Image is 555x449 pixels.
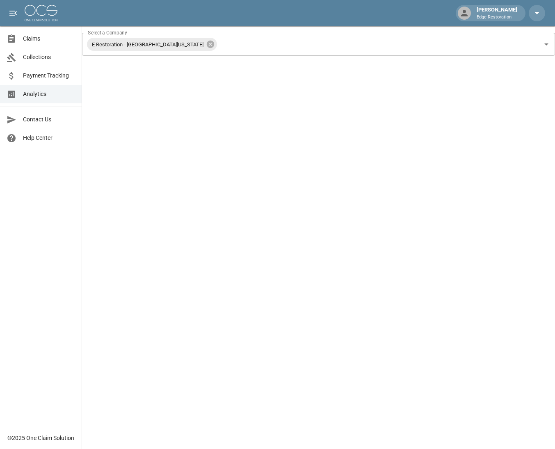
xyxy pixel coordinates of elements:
[87,38,217,51] div: E Restoration - [GEOGRAPHIC_DATA][US_STATE]
[541,39,552,50] button: Open
[25,5,57,21] img: ocs-logo-white-transparent.png
[23,90,75,98] span: Analytics
[23,71,75,80] span: Payment Tracking
[5,5,21,21] button: open drawer
[88,29,127,36] label: Select a Company
[23,134,75,142] span: Help Center
[82,56,555,447] iframe: Embedded Dashboard
[477,14,517,21] p: Edge Restoration
[23,115,75,124] span: Contact Us
[23,53,75,62] span: Collections
[7,434,74,442] div: © 2025 One Claim Solution
[23,34,75,43] span: Claims
[473,6,521,21] div: [PERSON_NAME]
[87,40,208,49] span: E Restoration - [GEOGRAPHIC_DATA][US_STATE]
